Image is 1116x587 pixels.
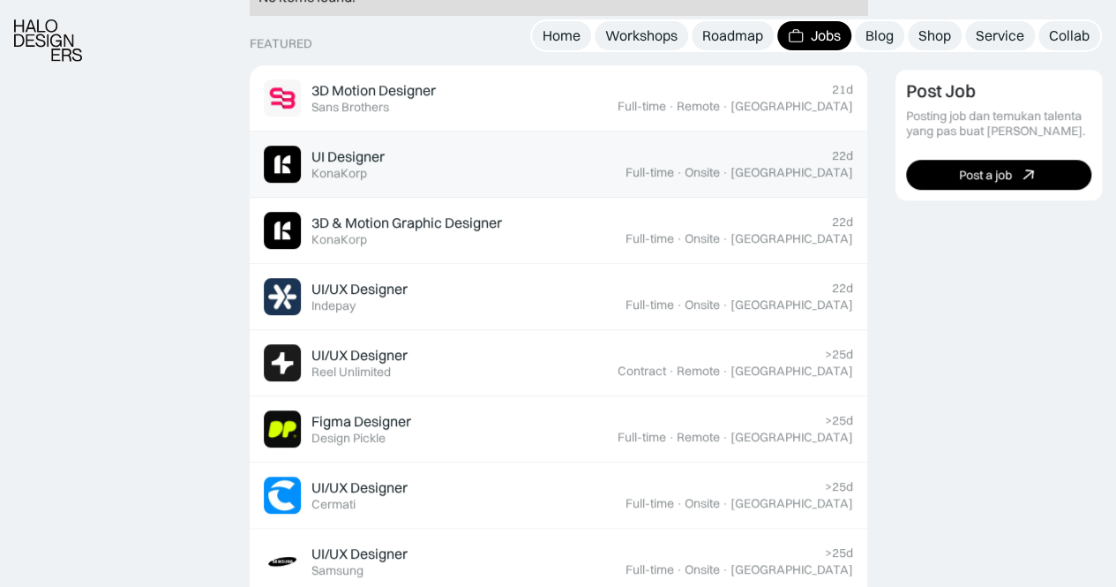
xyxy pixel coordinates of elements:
[668,430,675,445] div: ·
[906,161,1092,191] a: Post a job
[722,430,729,445] div: ·
[832,281,853,296] div: 22d
[250,463,867,529] a: Job ImageUI/UX DesignerCermati>25dFull-time·Onsite·[GEOGRAPHIC_DATA]
[832,148,853,163] div: 22d
[250,396,867,463] a: Job ImageFigma DesignerDesign Pickle>25dFull-time·Remote·[GEOGRAPHIC_DATA]
[264,278,301,315] img: Job Image
[677,99,720,114] div: Remote
[595,21,688,50] a: Workshops
[311,100,389,115] div: Sans Brothers
[677,430,720,445] div: Remote
[677,364,720,379] div: Remote
[676,165,683,180] div: ·
[532,21,591,50] a: Home
[311,280,408,298] div: UI/UX Designer
[618,430,666,445] div: Full-time
[250,36,312,51] div: Featured
[625,562,674,577] div: Full-time
[976,26,1024,45] div: Service
[959,168,1012,183] div: Post a job
[668,99,675,114] div: ·
[685,297,720,312] div: Onsite
[730,99,853,114] div: [GEOGRAPHIC_DATA]
[1049,26,1090,45] div: Collab
[730,496,853,511] div: [GEOGRAPHIC_DATA]
[777,21,851,50] a: Jobs
[722,297,729,312] div: ·
[618,99,666,114] div: Full-time
[692,21,774,50] a: Roadmap
[264,543,301,580] img: Job Image
[825,413,853,428] div: >25d
[811,26,841,45] div: Jobs
[250,132,867,198] a: Job ImageUI DesignerKonaKorp22dFull-time·Onsite·[GEOGRAPHIC_DATA]
[250,330,867,396] a: Job ImageUI/UX DesignerReel Unlimited>25dContract·Remote·[GEOGRAPHIC_DATA]
[832,214,853,230] div: 22d
[311,346,408,365] div: UI/UX Designer
[685,231,720,246] div: Onsite
[702,26,763,45] div: Roadmap
[618,364,666,379] div: Contract
[311,214,502,232] div: 3D & Motion Graphic Designer
[625,231,674,246] div: Full-time
[730,562,853,577] div: [GEOGRAPHIC_DATA]
[722,165,729,180] div: ·
[311,412,411,431] div: Figma Designer
[311,431,386,446] div: Design Pickle
[264,146,301,183] img: Job Image
[730,430,853,445] div: [GEOGRAPHIC_DATA]
[685,496,720,511] div: Onsite
[311,298,356,313] div: Indepay
[311,545,408,563] div: UI/UX Designer
[825,347,853,362] div: >25d
[906,81,976,102] div: Post Job
[918,26,951,45] div: Shop
[625,165,674,180] div: Full-time
[264,477,301,514] img: Job Image
[264,212,301,249] img: Job Image
[250,198,867,264] a: Job Image3D & Motion Graphic DesignerKonaKorp22dFull-time·Onsite·[GEOGRAPHIC_DATA]
[730,231,853,246] div: [GEOGRAPHIC_DATA]
[250,264,867,330] a: Job ImageUI/UX DesignerIndepay22dFull-time·Onsite·[GEOGRAPHIC_DATA]
[865,26,894,45] div: Blog
[311,232,367,247] div: KonaKorp
[832,82,853,97] div: 21d
[311,497,356,512] div: Cermati
[676,496,683,511] div: ·
[730,165,853,180] div: [GEOGRAPHIC_DATA]
[685,562,720,577] div: Onsite
[264,344,301,381] img: Job Image
[311,563,363,578] div: Samsung
[625,496,674,511] div: Full-time
[722,562,729,577] div: ·
[906,109,1092,139] div: Posting job dan temukan talenta yang pas buat [PERSON_NAME].
[730,297,853,312] div: [GEOGRAPHIC_DATA]
[676,297,683,312] div: ·
[605,26,678,45] div: Workshops
[311,147,385,166] div: UI Designer
[722,496,729,511] div: ·
[625,297,674,312] div: Full-time
[250,65,867,132] a: Job Image3D Motion DesignerSans Brothers21dFull-time·Remote·[GEOGRAPHIC_DATA]
[543,26,580,45] div: Home
[722,364,729,379] div: ·
[965,21,1035,50] a: Service
[311,81,436,100] div: 3D Motion Designer
[311,365,391,380] div: Reel Unlimited
[722,99,729,114] div: ·
[1038,21,1100,50] a: Collab
[722,231,729,246] div: ·
[685,165,720,180] div: Onsite
[855,21,904,50] a: Blog
[668,364,675,379] div: ·
[311,166,367,181] div: KonaKorp
[908,21,962,50] a: Shop
[676,231,683,246] div: ·
[825,546,853,561] div: >25d
[676,562,683,577] div: ·
[264,410,301,448] img: Job Image
[730,364,853,379] div: [GEOGRAPHIC_DATA]
[311,478,408,497] div: UI/UX Designer
[264,79,301,117] img: Job Image
[825,479,853,494] div: >25d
